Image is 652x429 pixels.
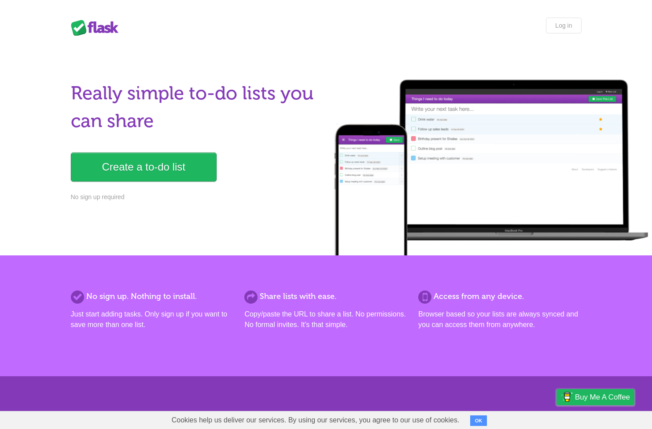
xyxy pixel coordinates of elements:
h2: No sign up. Nothing to install. [71,291,234,302]
p: Copy/paste the URL to share a list. No permissions. No formal invites. It's that simple. [244,309,407,330]
div: Flask Lists [71,20,124,36]
h2: Share lists with ease. [244,291,407,302]
p: No sign up required [71,193,321,202]
a: Log in [546,18,581,33]
h2: Access from any device. [418,291,581,302]
h1: Really simple to-do lists you can share [71,80,321,135]
span: Buy me a coffee [575,389,630,405]
p: Just start adding tasks. Only sign up if you want to save more than one list. [71,309,234,330]
span: Cookies help us deliver our services. By using our services, you agree to our use of cookies. [163,411,468,429]
a: Create a to-do list [71,153,217,182]
img: Buy me a coffee [561,389,573,404]
button: OK [470,415,487,426]
a: Buy me a coffee [556,389,634,405]
p: Browser based so your lists are always synced and you can access them from anywhere. [418,309,581,330]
